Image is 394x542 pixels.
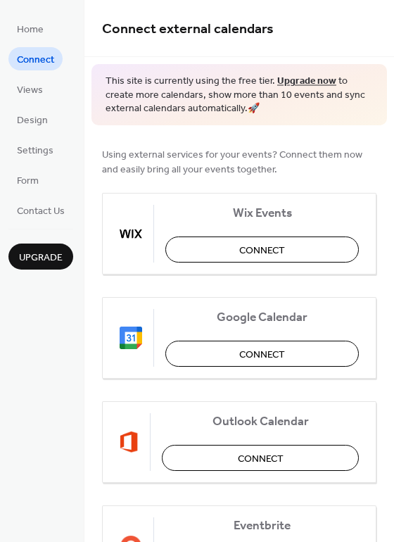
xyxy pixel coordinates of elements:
[17,23,44,37] span: Home
[102,15,274,43] span: Connect external calendars
[165,206,359,220] span: Wix Events
[8,168,47,191] a: Form
[17,144,53,158] span: Settings
[8,17,52,40] a: Home
[17,174,39,189] span: Form
[8,138,62,161] a: Settings
[102,147,376,177] span: Using external services for your events? Connect them now and easily bring all your events together.
[8,77,51,101] a: Views
[165,518,359,533] span: Eventbrite
[8,244,73,270] button: Upgrade
[17,83,43,98] span: Views
[162,414,359,429] span: Outlook Calendar
[238,451,284,466] span: Connect
[8,47,63,70] a: Connect
[120,327,142,349] img: google
[8,198,73,222] a: Contact Us
[165,237,359,263] button: Connect
[239,243,285,258] span: Connect
[165,341,359,367] button: Connect
[277,72,336,91] a: Upgrade now
[8,108,56,131] a: Design
[165,310,359,324] span: Google Calendar
[17,53,54,68] span: Connect
[106,75,373,116] span: This site is currently using the free tier. to create more calendars, show more than 10 events an...
[162,445,359,471] button: Connect
[17,113,48,128] span: Design
[120,222,142,245] img: wix
[120,431,139,453] img: outlook
[17,204,65,219] span: Contact Us
[239,347,285,362] span: Connect
[19,251,63,265] span: Upgrade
